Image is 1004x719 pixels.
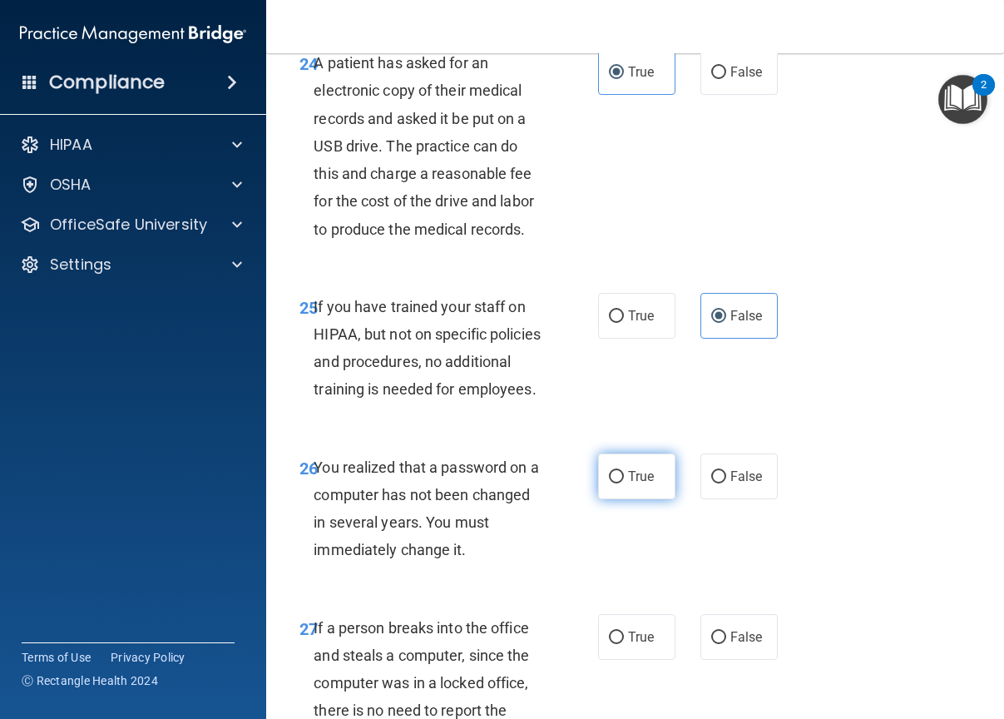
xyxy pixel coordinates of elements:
span: False [730,64,763,80]
input: False [711,310,726,323]
p: Settings [50,255,111,275]
span: 26 [299,459,318,479]
input: False [711,471,726,483]
span: True [628,308,654,324]
a: Settings [20,255,242,275]
button: Open Resource Center, 2 new notifications [938,75,987,124]
input: True [609,310,624,323]
span: True [628,469,654,484]
a: Terms of Use [22,649,91,666]
a: HIPAA [20,135,242,155]
div: 2 [981,85,987,107]
span: You realized that a password on a computer has not been changed in several years. You must immedi... [314,459,538,559]
img: PMB logo [20,17,246,51]
span: False [730,308,763,324]
span: If you have trained your staff on HIPAA, but not on specific policies and procedures, no addition... [314,298,541,399]
span: False [730,629,763,645]
span: True [628,64,654,80]
input: True [609,632,624,644]
input: False [711,67,726,79]
span: 25 [299,298,318,318]
input: True [609,67,624,79]
span: False [730,469,763,484]
input: True [609,471,624,483]
span: Ⓒ Rectangle Health 2024 [22,672,158,689]
a: OSHA [20,175,242,195]
span: A patient has asked for an electronic copy of their medical records and asked it be put on a USB ... [314,54,534,237]
span: 24 [299,54,318,74]
span: True [628,629,654,645]
p: HIPAA [50,135,92,155]
a: OfficeSafe University [20,215,242,235]
p: OSHA [50,175,91,195]
a: Privacy Policy [111,649,185,666]
p: OfficeSafe University [50,215,207,235]
h4: Compliance [49,71,165,94]
input: False [711,632,726,644]
span: 27 [299,619,318,639]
